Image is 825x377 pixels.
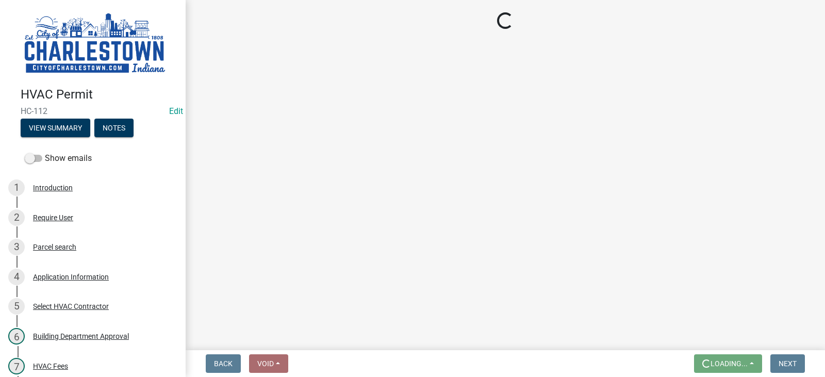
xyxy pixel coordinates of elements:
span: Back [214,359,233,368]
div: Introduction [33,184,73,191]
img: City of Charlestown, Indiana [21,11,169,76]
div: 2 [8,209,25,226]
wm-modal-confirm: Notes [94,124,134,133]
div: Parcel search [33,243,76,251]
label: Show emails [25,152,92,165]
span: Void [257,359,274,368]
span: Next [779,359,797,368]
button: Back [206,354,241,373]
wm-modal-confirm: Edit Application Number [169,106,183,116]
button: Notes [94,119,134,137]
div: Select HVAC Contractor [33,303,109,310]
div: Building Department Approval [33,333,129,340]
div: 4 [8,269,25,285]
div: HVAC Fees [33,363,68,370]
span: HC-112 [21,106,165,116]
span: Loading... [711,359,748,368]
button: Void [249,354,288,373]
div: 3 [8,239,25,255]
div: 1 [8,179,25,196]
div: 5 [8,298,25,315]
div: 7 [8,358,25,374]
a: Edit [169,106,183,116]
h4: HVAC Permit [21,87,177,102]
wm-modal-confirm: Summary [21,124,90,133]
button: View Summary [21,119,90,137]
button: Loading... [694,354,762,373]
button: Next [770,354,805,373]
div: Require User [33,214,73,221]
div: Application Information [33,273,109,281]
div: 6 [8,328,25,345]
